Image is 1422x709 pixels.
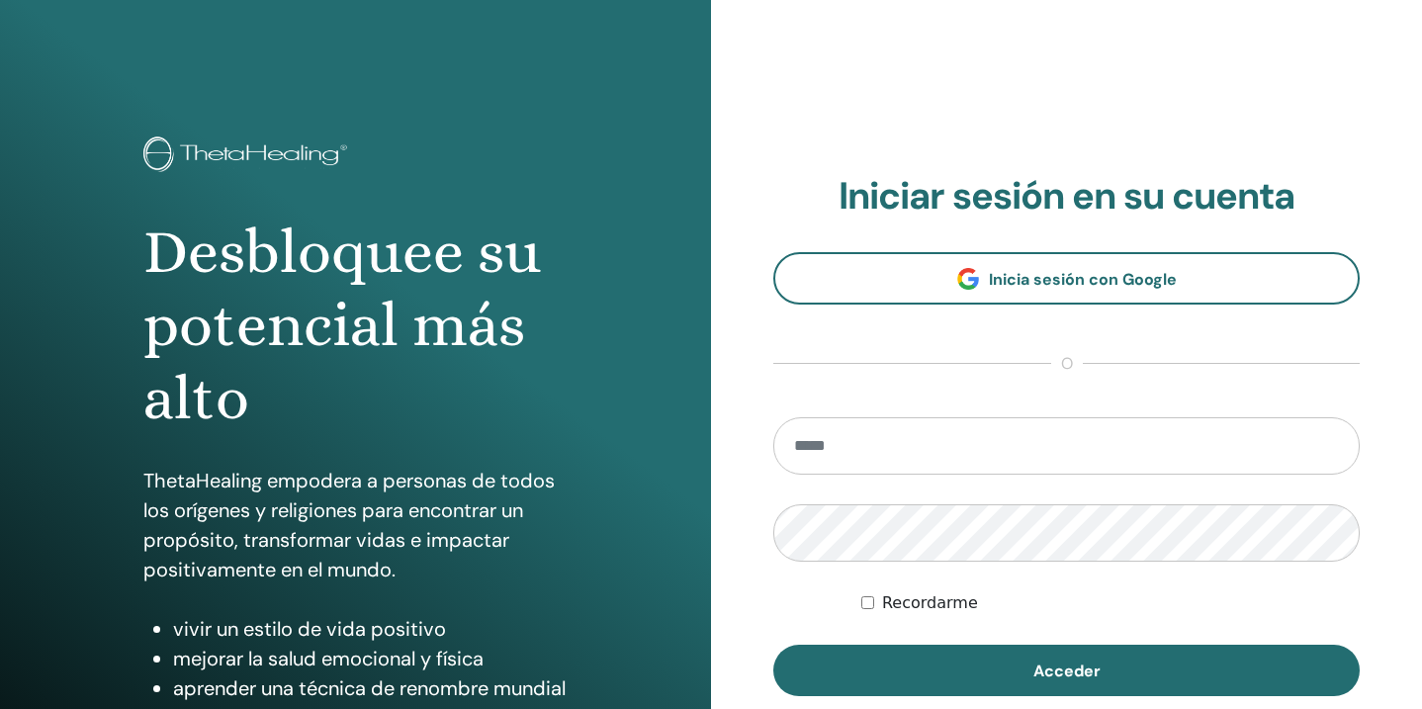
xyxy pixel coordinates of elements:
span: Inicia sesión con Google [989,269,1177,290]
li: aprender una técnica de renombre mundial [173,673,568,703]
a: Inicia sesión con Google [773,252,1360,305]
h1: Desbloquee su potencial más alto [143,216,568,436]
button: Acceder [773,645,1360,696]
li: mejorar la salud emocional y física [173,644,568,673]
div: Mantenerme autenticado indefinidamente o hasta cerrar la sesión manualmente [861,591,1360,615]
li: vivir un estilo de vida positivo [173,614,568,644]
span: Acceder [1033,661,1101,681]
p: ThetaHealing empodera a personas de todos los orígenes y religiones para encontrar un propósito, ... [143,466,568,584]
span: o [1051,352,1083,376]
label: Recordarme [882,591,978,615]
h2: Iniciar sesión en su cuenta [773,174,1360,220]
